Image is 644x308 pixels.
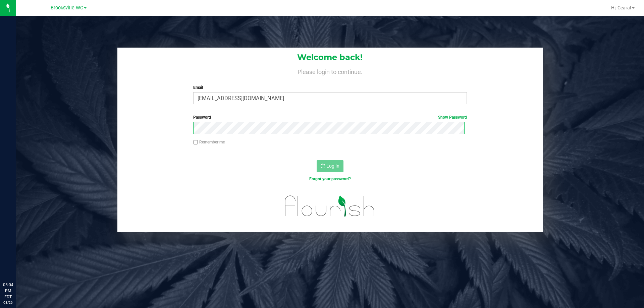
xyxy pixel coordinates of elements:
[277,189,383,223] img: flourish_logo.svg
[326,163,339,169] span: Log In
[317,160,343,172] button: Log In
[438,115,467,120] a: Show Password
[3,300,13,305] p: 08/26
[3,282,13,300] p: 05:04 PM EDT
[193,84,467,90] label: Email
[611,5,631,10] span: Hi, Ceara!
[117,67,543,75] h4: Please login to continue.
[51,5,83,11] span: Brooksville WC
[117,53,543,62] h1: Welcome back!
[193,140,198,145] input: Remember me
[309,177,351,181] a: Forgot your password?
[193,139,225,145] label: Remember me
[193,115,211,120] span: Password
